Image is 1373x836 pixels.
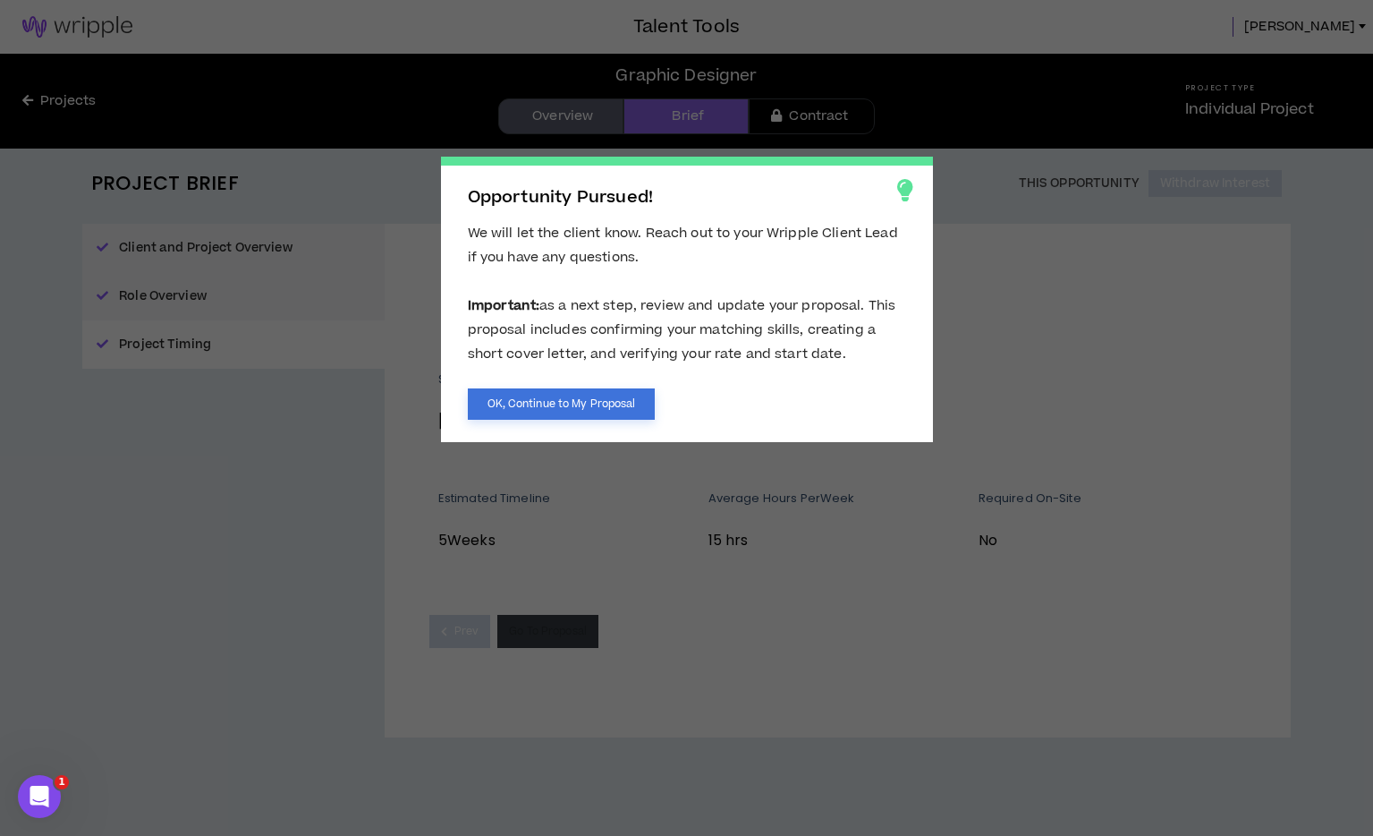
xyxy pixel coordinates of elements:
[18,775,61,818] iframe: Intercom live chat
[468,224,898,363] span: We will let the client know. Reach out to your Wripple Client Lead if you have any questions. as ...
[55,775,69,789] span: 1
[468,188,906,208] h2: Opportunity Pursued!
[468,296,539,315] b: Important:
[468,388,656,420] button: OK, Continue to My Proposal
